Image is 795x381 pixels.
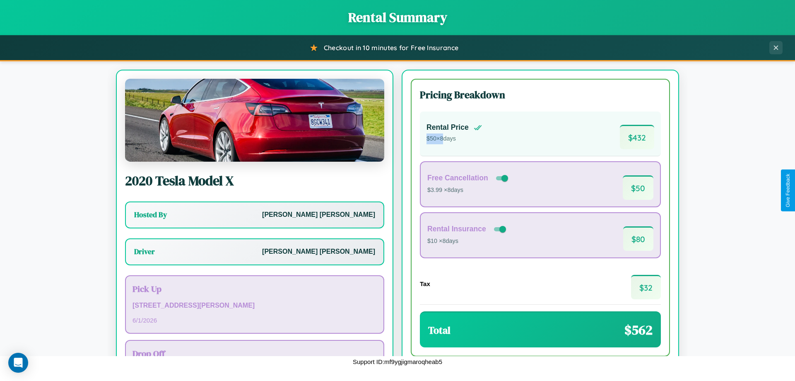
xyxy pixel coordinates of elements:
p: 6 / 1 / 2026 [132,315,377,326]
span: $ 50 [623,175,653,200]
h1: Rental Summary [8,8,787,27]
span: $ 32 [631,275,661,299]
span: $ 432 [620,125,654,149]
p: [PERSON_NAME] [PERSON_NAME] [262,246,375,258]
h4: Free Cancellation [427,174,488,182]
img: Tesla Model X [125,79,384,162]
h3: Drop Off [132,347,377,359]
p: $3.99 × 8 days [427,185,510,196]
h3: Pick Up [132,283,377,295]
p: $ 50 × 8 days [426,133,482,144]
div: Open Intercom Messenger [8,353,28,373]
span: $ 562 [624,321,653,339]
h3: Hosted By [134,210,167,220]
p: [STREET_ADDRESS][PERSON_NAME] [132,300,377,312]
p: Support ID: mf9ygjigmaroqheab5 [353,356,442,367]
h3: Total [428,323,450,337]
span: Checkout in 10 minutes for Free Insurance [324,44,458,52]
h4: Rental Price [426,123,469,132]
div: Give Feedback [785,174,791,207]
p: [PERSON_NAME] [PERSON_NAME] [262,209,375,221]
p: $10 × 8 days [427,236,508,247]
h3: Driver [134,247,155,257]
h3: Pricing Breakdown [420,88,661,102]
h2: 2020 Tesla Model X [125,172,384,190]
span: $ 80 [623,226,653,251]
h4: Rental Insurance [427,225,486,233]
h4: Tax [420,280,430,287]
